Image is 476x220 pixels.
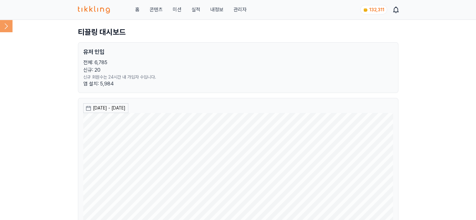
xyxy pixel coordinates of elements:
a: 콘텐츠 [149,6,162,13]
a: 관리자 [233,6,246,13]
a: 홈 [135,6,139,13]
span: 132,311 [369,7,384,12]
h2: 유저 인입 [83,48,393,56]
p: 전체: 6,785 [83,59,393,66]
button: 미션 [172,6,181,13]
p: 앱 설치: 5,984 [83,80,393,88]
a: 내정보 [210,6,223,13]
img: coin [363,8,368,13]
button: [DATE] - [DATE] [83,103,128,113]
h1: 티끌링 대시보드 [78,27,398,37]
div: [DATE] - [DATE] [93,105,125,111]
img: 티끌링 [78,6,110,13]
a: coin 132,311 [360,5,386,14]
p: 신규 회원수는 24시간 내 가입자 수입니다. [83,74,393,80]
a: 실적 [191,6,200,13]
p: 신규: 20 [83,66,393,74]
